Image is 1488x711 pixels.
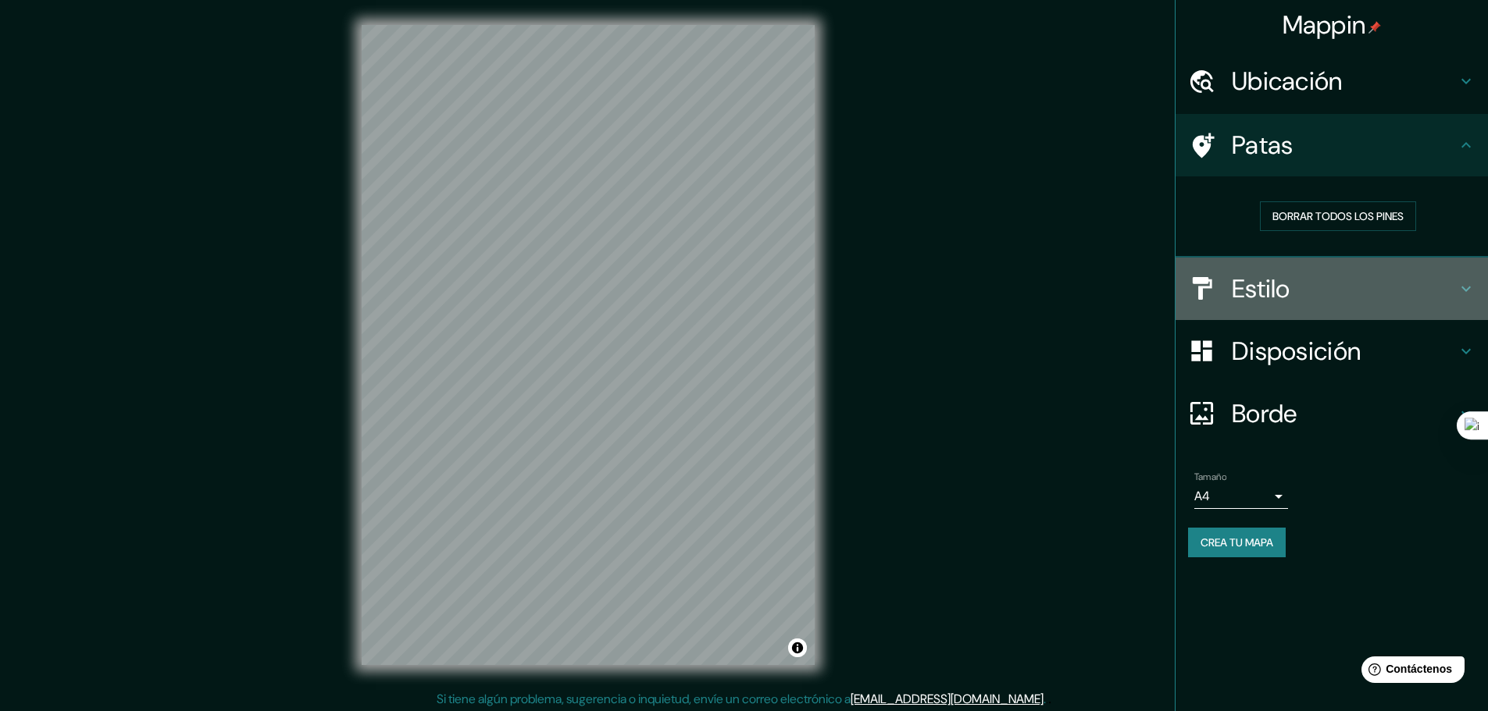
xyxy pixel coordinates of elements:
iframe: Lanzador de widgets de ayuda [1349,650,1471,694]
button: Activar o desactivar atribución [788,638,807,657]
font: Patas [1232,129,1294,162]
div: Borde [1176,382,1488,445]
canvas: Mapa [362,25,815,665]
font: . [1044,691,1046,707]
a: [EMAIL_ADDRESS][DOMAIN_NAME] [851,691,1044,707]
font: A4 [1194,488,1210,504]
div: Estilo [1176,258,1488,320]
div: A4 [1194,484,1288,509]
font: Tamaño [1194,471,1226,483]
button: Crea tu mapa [1188,528,1286,557]
font: . [1046,690,1048,707]
div: Patas [1176,114,1488,176]
font: Crea tu mapa [1201,535,1273,549]
font: . [1048,690,1051,707]
font: Mappin [1283,9,1366,41]
font: Ubicación [1232,65,1343,98]
button: Borrar todos los pines [1260,201,1416,231]
font: Borde [1232,397,1297,430]
div: Ubicación [1176,50,1488,112]
font: Estilo [1232,272,1290,305]
img: pin-icon.png [1368,21,1381,34]
font: Borrar todos los pines [1272,209,1404,223]
div: Disposición [1176,320,1488,382]
font: Si tiene algún problema, sugerencia o inquietud, envíe un correo electrónico a [437,691,851,707]
font: Disposición [1232,335,1361,368]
